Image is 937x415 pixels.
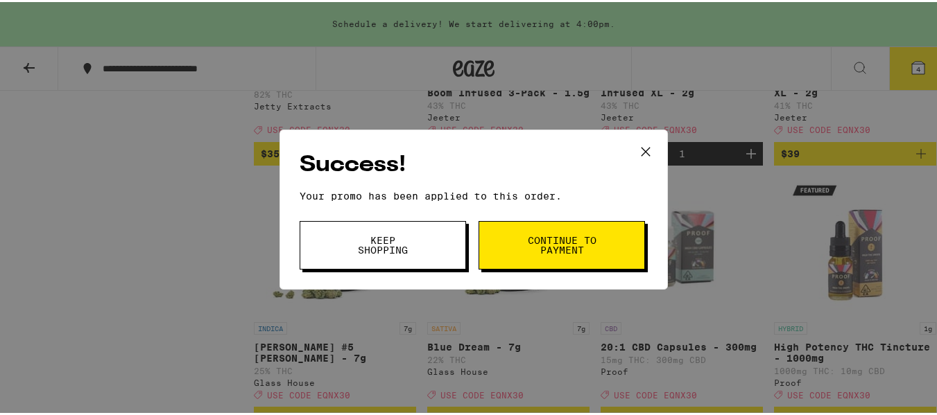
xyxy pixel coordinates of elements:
[526,233,597,253] span: Continue to payment
[300,188,648,200] p: Your promo has been applied to this order.
[300,219,466,267] button: Keep Shopping
[300,148,648,179] h2: Success!
[347,233,418,253] span: Keep Shopping
[8,10,100,21] span: Hi. Need any help?
[479,219,645,267] button: Continue to payment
